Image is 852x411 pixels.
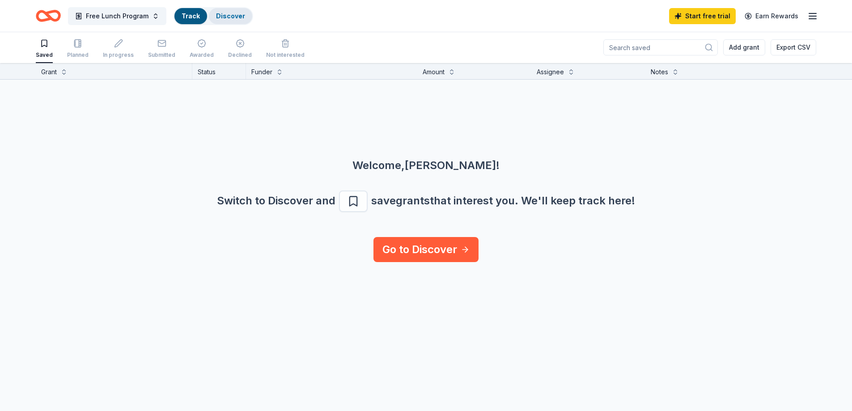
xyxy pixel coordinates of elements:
div: In progress [103,51,134,59]
button: Submitted [148,35,175,63]
div: Saved [36,51,53,59]
div: Not interested [266,51,305,59]
div: Grant [41,67,57,77]
button: In progress [103,35,134,63]
a: Start free trial [669,8,736,24]
span: Free Lunch Program [86,11,148,21]
div: Declined [228,51,252,59]
div: Awarded [190,51,214,59]
div: Notes [651,67,668,77]
div: Switch to Discover and save grants that interest you. We ' ll keep track here! [21,191,831,212]
div: Funder [251,67,272,77]
input: Search saved [603,39,718,55]
button: TrackDiscover [174,7,253,25]
div: Submitted [148,51,175,59]
a: Home [36,5,61,26]
div: Assignee [537,67,564,77]
a: Track [182,12,200,20]
button: Add grant [723,39,765,55]
button: Saved [36,35,53,63]
div: Planned [67,51,89,59]
div: Amount [423,67,445,77]
a: Discover [216,12,245,20]
div: Status [192,63,246,79]
button: Planned [67,35,89,63]
div: Welcome, [PERSON_NAME] ! [21,158,831,173]
a: Go to Discover [373,237,479,262]
a: Earn Rewards [739,8,804,24]
button: Awarded [190,35,214,63]
button: Free Lunch Program [68,7,166,25]
button: Export CSV [771,39,816,55]
button: Declined [228,35,252,63]
button: Not interested [266,35,305,63]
